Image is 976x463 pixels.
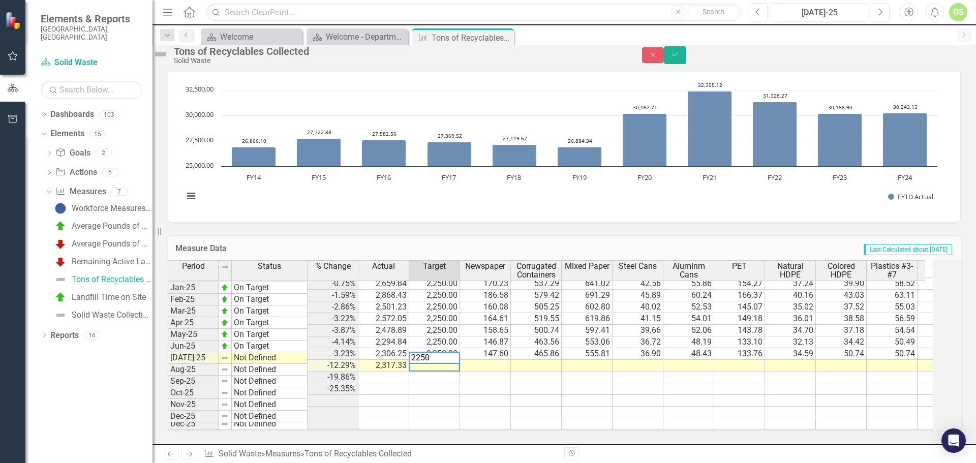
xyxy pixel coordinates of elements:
path: FY19, 26,884.34. FYTD Actual. [558,147,602,167]
td: 36.01 [765,313,816,325]
td: 166.37 [714,290,765,301]
svg: Interactive chart [178,59,942,212]
span: Status [258,262,281,271]
span: Aluminm Cans [665,262,712,280]
td: 383.02 [918,278,968,290]
td: 48.19 [663,336,714,348]
button: View chart menu, Chart [184,189,198,203]
img: zOikAAAAAElFTkSuQmCC [221,342,229,350]
td: 42.56 [613,278,663,290]
td: -2.86% [308,301,358,313]
td: 330.46 [918,336,968,348]
td: 145.07 [714,301,765,313]
td: 602.80 [562,301,613,313]
td: 37.18 [816,325,867,336]
img: 8DAGhfEEPCf229AAAAAElFTkSuQmCC [221,389,229,397]
td: -0.75% [308,278,358,290]
path: FY18, 27,119.67. FYTD Actual. [493,145,537,167]
path: FY15, 27,722.88. FYTD Actual. [297,139,341,167]
span: % Change [315,262,351,271]
text: 32,500.00 [186,84,213,94]
div: Solid Waste Collection Efficiency [72,311,152,320]
img: 8DAGhfEEPCf229AAAAAElFTkSuQmCC [221,263,229,271]
td: 50.49 [867,336,918,348]
td: -12.29% [308,360,358,372]
div: Solid Waste [174,57,622,65]
td: Feb-25 [168,294,219,305]
td: May-25 [168,329,219,341]
td: Dec-25 [168,418,219,430]
text: FY17 [442,173,456,182]
img: 8DAGhfEEPCf229AAAAAElFTkSuQmCC [221,400,229,409]
td: 597.41 [562,325,613,336]
td: 154.27 [714,278,765,290]
td: 2,306.25 [358,348,409,360]
span: Natural HDPE [767,262,813,280]
td: 619.86 [562,313,613,325]
img: On Target [54,220,67,232]
td: Not Defined [232,387,308,399]
text: 27,582.50 [372,130,396,137]
small: [GEOGRAPHIC_DATA], [GEOGRAPHIC_DATA] [41,25,142,42]
td: 39.66 [613,325,663,336]
text: 30,162.71 [633,104,657,111]
div: Tons of Recyclables Collected [432,32,511,44]
td: 41.15 [613,313,663,325]
td: 45.89 [613,290,663,301]
a: Measures [265,449,300,458]
td: 360.18 [918,301,968,313]
text: 27,500.00 [186,135,213,144]
a: Reports [50,330,79,342]
td: 34.70 [765,325,816,336]
td: 2,572.05 [358,313,409,325]
td: On Target [232,317,308,329]
td: 2,250.00 [409,301,460,313]
td: 48.43 [663,348,714,360]
td: 2,478.89 [358,325,409,336]
img: On Target [54,291,67,303]
td: Not Defined [232,364,308,376]
img: zOikAAAAAElFTkSuQmCC [221,295,229,303]
a: Remaining Active Landfill Disposal Capacity [52,254,152,270]
td: 40.16 [765,290,816,301]
img: 8DAGhfEEPCf229AAAAAElFTkSuQmCC [221,412,229,420]
input: Search Below... [41,81,142,99]
td: 555.81 [562,348,613,360]
div: Welcome [220,30,300,43]
div: Average Pounds of Waste Diverted [72,222,152,231]
td: 691.29 [562,290,613,301]
span: PET [732,262,747,271]
td: 37.52 [816,301,867,313]
a: Average Pounds of Waste Generated [52,236,152,252]
div: Open Intercom Messenger [941,428,966,453]
td: Oct-25 [168,387,219,399]
text: 30,000.00 [186,110,213,119]
text: 27,369.52 [438,132,462,139]
text: 30,188.90 [828,104,852,111]
td: 52.53 [663,301,714,313]
td: 50.74 [816,348,867,360]
td: 2,868.43 [358,290,409,301]
span: Mixed Paper [565,262,609,271]
td: 54.54 [867,325,918,336]
td: 37.24 [765,278,816,290]
span: Last Calculated about [DATE] [864,244,952,255]
td: -19.86% [308,372,358,383]
a: Actions [55,167,97,178]
path: FY16, 27,582.5. FYTD Actual. [362,140,406,167]
a: Solid Waste [41,57,142,69]
td: -25.35% [308,383,358,395]
text: FY20 [637,173,652,182]
td: -3.23% [308,348,358,360]
td: 55.03 [867,301,918,313]
div: Landfill Time on Site [72,293,146,302]
div: 16 [84,331,100,339]
div: Chart. Highcharts interactive chart. [178,59,950,212]
path: FY21, 32,355.12. FYTD Actual. [688,91,732,167]
input: Search ClearPoint... [206,4,741,21]
td: 40.02 [613,301,663,313]
text: 26,884.34 [568,137,592,144]
td: 50.74 [867,348,918,360]
td: 463.56 [511,336,562,348]
td: 60.24 [663,290,714,301]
